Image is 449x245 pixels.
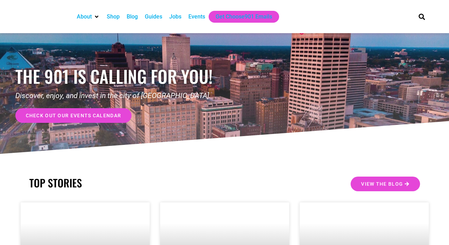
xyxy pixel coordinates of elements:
a: Shop [107,13,120,21]
div: Search [416,11,427,22]
span: check out our events calendar [26,113,121,118]
span: View the Blog [361,181,403,186]
a: Guides [145,13,162,21]
a: View the Blog [351,177,420,191]
a: check out our events calendar [15,108,132,123]
h1: the 901 is calling for you! [15,66,225,87]
a: About [77,13,92,21]
a: Get Choose901 Emails [216,13,272,21]
div: About [73,11,103,23]
a: Events [188,13,205,21]
a: Blog [127,13,138,21]
h2: TOP STORIES [29,177,221,189]
p: Discover, enjoy, and invest in the city of [GEOGRAPHIC_DATA]. [15,90,225,102]
a: Jobs [169,13,181,21]
nav: Main nav [73,11,407,23]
